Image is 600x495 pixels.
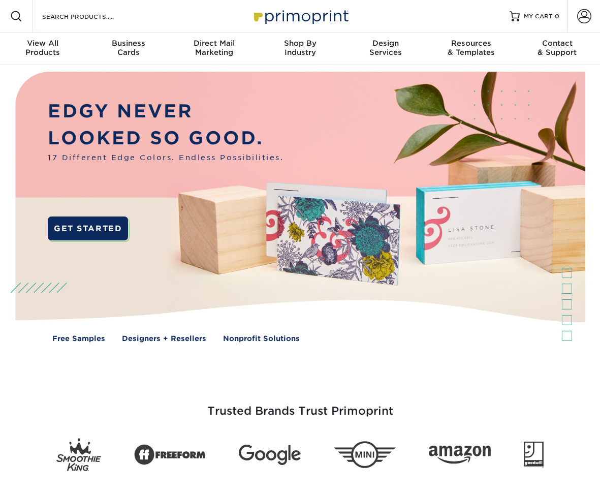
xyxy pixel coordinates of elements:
a: Nonprofit Solutions [223,333,300,344]
div: Services [343,39,429,57]
a: Free Samples [52,333,105,344]
span: 0 [555,13,559,20]
a: DesignServices [343,33,429,65]
span: Business [86,39,172,48]
span: 17 Different Edge Colors. Endless Possibilities. [48,152,283,163]
p: EDGY NEVER [48,98,283,125]
div: Marketing [171,39,257,57]
img: Smoothie King [56,438,101,471]
span: Direct Mail [171,39,257,48]
img: Freeform [134,439,206,471]
div: Cards [86,39,172,57]
a: Contact& Support [514,33,600,65]
input: SEARCH PRODUCTS..... [41,10,140,22]
a: Designers + Resellers [122,333,206,344]
p: LOOKED SO GOOD. [48,125,283,151]
span: Contact [514,39,600,48]
a: GET STARTED [48,216,128,240]
img: Primoprint [249,5,351,27]
span: MY CART [524,12,553,21]
img: Amazon [429,445,491,464]
a: Direct MailMarketing [171,33,257,65]
img: Mini [334,441,396,469]
a: BusinessCards [86,33,172,65]
a: Resources& Templates [429,33,515,65]
h3: Trusted Brands Trust Primoprint [8,380,592,430]
div: & Support [514,39,600,57]
a: Shop ByIndustry [257,33,343,65]
div: & Templates [429,39,515,57]
div: Industry [257,39,343,57]
span: Design [343,39,429,48]
span: Shop By [257,39,343,48]
img: Goodwill [524,441,543,468]
span: Resources [429,39,515,48]
img: Google [239,444,301,465]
